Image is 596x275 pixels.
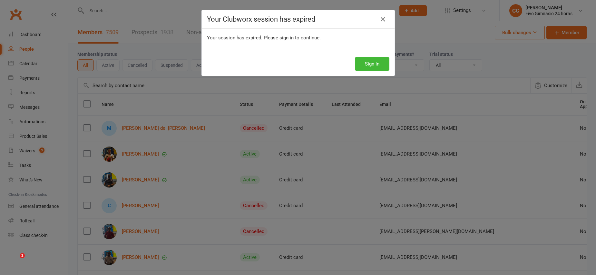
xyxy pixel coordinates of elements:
h4: Your Clubworx session has expired [207,15,389,23]
button: Sign In [355,57,389,71]
iframe: Intercom live chat [6,253,22,269]
span: Your session has expired. Please sign in to continue. [207,35,321,41]
span: 1 [20,253,25,258]
a: Close [378,14,388,25]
